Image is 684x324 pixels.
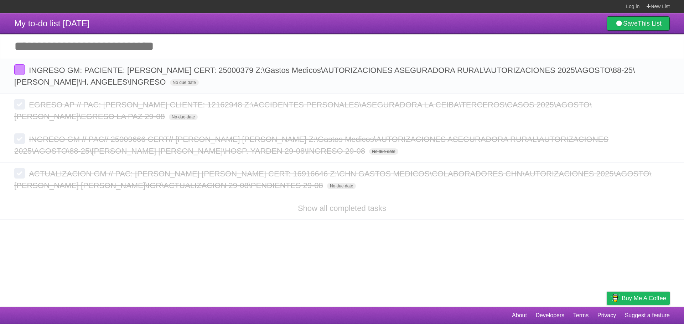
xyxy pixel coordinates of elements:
a: About [512,309,527,322]
a: Terms [573,309,589,322]
a: Suggest a feature [625,309,670,322]
span: No due date [170,79,199,86]
img: Buy me a coffee [610,292,620,304]
span: My to-do list [DATE] [14,18,90,28]
a: Developers [535,309,564,322]
span: ACTUALIZACION GM // PAC: [PERSON_NAME] [PERSON_NAME] CERT: 16916646 Z:\CHN GASTOS MEDICOS\COLABOR... [14,169,652,190]
label: Done [14,99,25,110]
span: No due date [169,114,198,120]
span: INGRESO GM: PACIENTE: [PERSON_NAME] CERT: 25000379 Z:\Gastos Medicos\AUTORIZACIONES ASEGURADORA R... [14,66,635,86]
a: SaveThis List [607,16,670,31]
span: INGRESO GM // PAC// 25009666 CERT// [PERSON_NAME] [PERSON_NAME] Z:\Gastos Medicos\AUTORIZACIONES ... [14,135,608,155]
label: Done [14,168,25,179]
a: Privacy [597,309,616,322]
a: Show all completed tasks [298,204,386,213]
span: No due date [369,148,398,155]
b: This List [638,20,662,27]
label: Done [14,64,25,75]
a: Buy me a coffee [607,292,670,305]
span: No due date [327,183,356,189]
label: Done [14,133,25,144]
span: EGRESO AP // PAC: [PERSON_NAME] CLIENTE: 12162948 Z:\ACCIDENTES PERSONALES\ASEGURADORA LA CEIBA\T... [14,100,592,121]
span: Buy me a coffee [622,292,666,304]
